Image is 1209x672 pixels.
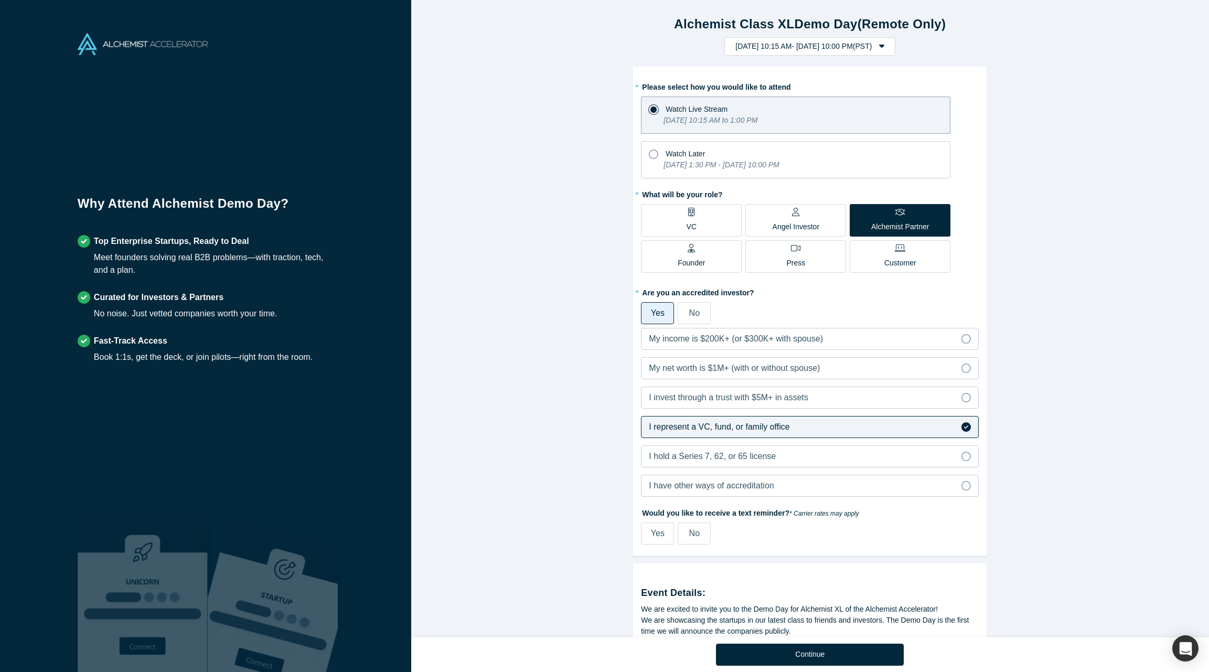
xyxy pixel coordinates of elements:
[78,517,208,672] img: Robust Technologies
[678,258,705,269] p: Founder
[78,194,334,220] h1: Why Attend Alchemist Demo Day?
[716,644,904,666] button: Continue
[649,481,774,490] span: I have other ways of accreditation
[666,105,727,113] span: Watch Live Stream
[689,529,700,538] span: No
[649,334,823,343] span: My income is $200K+ (or $300K+ with spouse)
[649,393,808,402] span: I invest through a trust with $5M+ in assets
[649,364,820,372] span: My net worth is $1M+ (with or without spouse)
[641,504,979,519] label: Would you like to receive a text reminder?
[94,237,249,246] strong: Top Enterprise Startups, Ready to Deal
[94,336,167,345] strong: Fast-Track Access
[641,604,979,615] div: We are excited to invite you to the Demo Day for Alchemist XL of the Alchemist Accelerator!
[641,78,979,93] label: Please select how you would like to attend
[641,186,979,200] label: What will be your role?
[651,529,665,538] span: Yes
[786,258,805,269] p: Press
[94,307,277,320] div: No noise. Just vetted companies worth your time.
[641,615,979,637] div: We are showcasing the startups in our latest class to friends and investors. The Demo Day is the ...
[649,452,776,461] span: I hold a Series 7, 62, or 65 license
[666,150,705,158] span: Watch Later
[208,517,338,672] img: Prism AI
[689,308,700,317] span: No
[641,588,705,598] strong: Event Details:
[641,284,979,298] label: Are you an accredited investor?
[78,33,208,55] img: Alchemist Accelerator Logo
[773,221,820,232] p: Angel Investor
[649,422,789,431] span: I represent a VC, fund, or family office
[664,116,757,124] i: [DATE] 10:15 AM to 1:00 PM
[94,351,313,364] div: Book 1:1s, get the deck, or join pilots—right from the room.
[687,221,697,232] p: VC
[789,510,859,517] em: * Carrier rates may apply
[884,258,916,269] p: Customer
[664,161,779,169] i: [DATE] 1:30 PM - [DATE] 10:00 PM
[674,17,946,31] strong: Alchemist Class XL Demo Day (Remote Only)
[724,37,895,56] button: [DATE] 10:15 AM- [DATE] 10:00 PM(PST)
[871,221,929,232] p: Alchemist Partner
[94,251,334,276] div: Meet founders solving real B2B problems—with traction, tech, and a plan.
[651,308,665,317] span: Yes
[94,293,223,302] strong: Curated for Investors & Partners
